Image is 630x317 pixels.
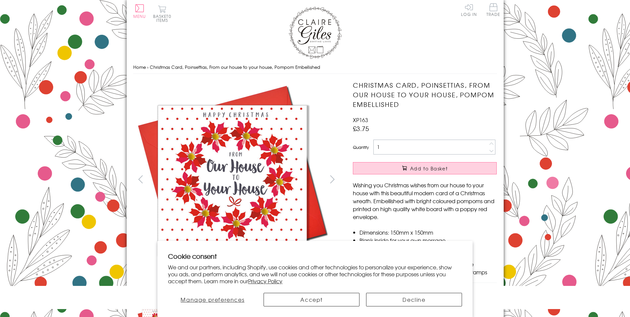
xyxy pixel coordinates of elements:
button: Accept [264,293,359,306]
label: Quantity [353,144,369,150]
span: Add to Basket [410,165,448,172]
img: Christmas Card, Poinsettias, From our house to your house, Pompom Embellished [133,80,331,279]
button: Basket0 items [153,5,171,22]
button: next [325,172,340,187]
h2: Cookie consent [168,251,462,261]
button: prev [133,172,148,187]
button: Menu [133,4,146,18]
li: Dimensions: 150mm x 150mm [359,228,497,236]
span: Christmas Card, Poinsettias, From our house to your house, Pompom Embellished [150,64,320,70]
span: Manage preferences [181,295,244,303]
span: XP163 [353,116,368,124]
li: Blank inside for your own message [359,236,497,244]
span: £3.75 [353,124,369,133]
img: Claire Giles Greetings Cards [289,7,342,59]
span: › [147,64,148,70]
a: Log In [461,3,477,16]
span: Trade [486,3,500,16]
span: 0 items [156,13,171,23]
img: Christmas Card, Poinsettias, From our house to your house, Pompom Embellished [340,80,538,278]
nav: breadcrumbs [133,61,497,74]
button: Manage preferences [168,293,257,306]
button: Add to Basket [353,162,497,174]
a: Trade [486,3,500,18]
a: Privacy Policy [248,277,282,285]
p: Wishing you Christmas wishes from our house to your house with this beautiful modern card of a Ch... [353,181,497,221]
span: Menu [133,13,146,19]
h1: Christmas Card, Poinsettias, From our house to your house, Pompom Embellished [353,80,497,109]
p: We and our partners, including Shopify, use cookies and other technologies to personalize your ex... [168,264,462,284]
a: Home [133,64,146,70]
button: Decline [366,293,462,306]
